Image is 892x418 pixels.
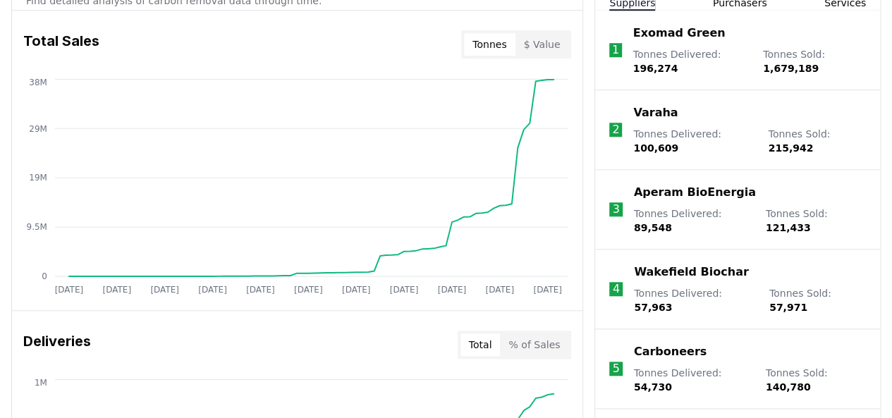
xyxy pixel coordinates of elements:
[634,207,752,235] p: Tonnes Delivered :
[198,284,227,294] tspan: [DATE]
[23,30,99,59] h3: Total Sales
[634,343,707,360] a: Carboneers
[634,302,672,313] span: 57,963
[634,264,748,281] a: Wakefield Biochar
[634,184,756,201] a: Aperam BioEnergia
[515,33,569,56] button: $ Value
[390,284,419,294] tspan: [DATE]
[103,284,132,294] tspan: [DATE]
[766,381,811,393] span: 140,780
[55,284,84,294] tspan: [DATE]
[35,377,47,387] tspan: 1M
[612,201,619,218] p: 3
[486,284,515,294] tspan: [DATE]
[634,222,672,233] span: 89,548
[766,366,866,394] p: Tonnes Sold :
[23,331,91,359] h3: Deliveries
[769,302,807,313] span: 57,971
[633,142,678,154] span: 100,609
[27,222,47,232] tspan: 9.5M
[769,286,866,314] p: Tonnes Sold :
[634,381,672,393] span: 54,730
[763,63,819,74] span: 1,679,189
[464,33,515,56] button: Tonnes
[634,286,755,314] p: Tonnes Delivered :
[633,127,754,155] p: Tonnes Delivered :
[612,42,619,59] p: 1
[612,121,619,138] p: 2
[42,271,47,281] tspan: 0
[766,222,811,233] span: 121,433
[634,366,752,394] p: Tonnes Delivered :
[294,284,323,294] tspan: [DATE]
[246,284,275,294] tspan: [DATE]
[534,284,563,294] tspan: [DATE]
[633,47,749,75] p: Tonnes Delivered :
[633,104,678,121] a: Varaha
[763,47,866,75] p: Tonnes Sold :
[500,333,568,356] button: % of Sales
[633,25,726,42] a: Exomad Green
[29,77,47,87] tspan: 38M
[633,63,678,74] span: 196,274
[768,142,813,154] span: 215,942
[460,333,501,356] button: Total
[766,207,866,235] p: Tonnes Sold :
[342,284,371,294] tspan: [DATE]
[438,284,467,294] tspan: [DATE]
[768,127,866,155] p: Tonnes Sold :
[150,284,179,294] tspan: [DATE]
[29,173,47,183] tspan: 19M
[613,281,620,297] p: 4
[612,360,619,377] p: 5
[29,123,47,133] tspan: 29M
